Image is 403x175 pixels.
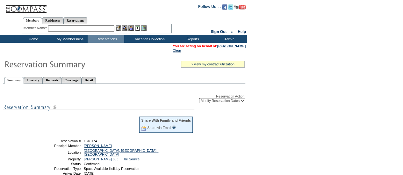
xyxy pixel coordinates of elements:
img: Become our fan on Facebook [222,4,227,10]
input: What is this? [172,125,176,129]
a: Concierge [61,77,81,84]
span: You are acting on behalf of: [173,44,246,48]
td: Principal Member: [36,144,82,148]
a: Summary [4,77,24,84]
td: Follow Us :: [198,4,221,11]
div: Member Name: [24,25,48,31]
a: Help [238,30,246,34]
td: Vacation Collection [124,35,174,43]
span: 1818174 [84,139,97,143]
td: Property: [36,157,82,161]
img: Reservations [135,25,140,31]
a: Detail [82,77,96,84]
img: b_calculator.gif [141,25,147,31]
a: » view my contract utilization [191,62,234,66]
td: Status: [36,162,82,166]
td: Home [14,35,51,43]
a: [PERSON_NAME] 803 [84,157,118,161]
a: Sign Out [211,30,227,34]
img: Follow us on Twitter [228,4,233,10]
a: Become our fan on Facebook [222,6,227,10]
td: Reservation Type: [36,167,82,171]
a: Requests [43,77,61,84]
a: Residences [42,17,63,24]
img: View [122,25,127,31]
a: [GEOGRAPHIC_DATA], [GEOGRAPHIC_DATA] - [GEOGRAPHIC_DATA] [84,149,158,156]
span: :: [231,30,234,34]
span: Space Available Holiday Reservation [84,167,139,171]
td: Reservation #: [36,139,82,143]
a: Share via Email [147,126,171,130]
img: subTtlResSummary.gif [3,103,194,111]
a: [PERSON_NAME] [84,144,112,148]
span: Confirmed [84,162,99,166]
a: The Source [122,157,140,161]
a: Itinerary [24,77,43,84]
a: Follow us on Twitter [228,6,233,10]
div: Reservation Action: [3,94,245,103]
img: Reservaton Summary [4,57,132,70]
a: Reservations [63,17,87,24]
a: Members [23,17,42,24]
div: Share With Family and Friends [141,118,191,122]
a: Subscribe to our YouTube Channel [234,6,246,10]
td: Admin [210,35,247,43]
img: Subscribe to our YouTube Channel [234,5,246,10]
td: Reports [174,35,210,43]
img: b_edit.gif [116,25,121,31]
td: Reservations [88,35,124,43]
a: [PERSON_NAME] [217,44,246,48]
a: Clear [173,49,181,52]
td: My Memberships [51,35,88,43]
td: Location: [36,149,82,156]
img: Impersonate [128,25,134,31]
